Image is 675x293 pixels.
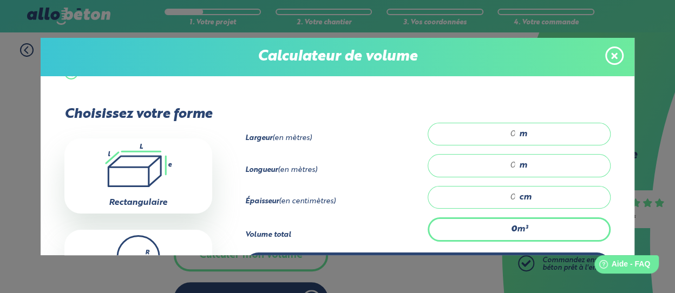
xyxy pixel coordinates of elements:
div: m³ [428,217,611,241]
span: m [519,161,527,170]
p: Choisissez votre forme [64,106,212,122]
strong: Largeur [245,135,272,142]
span: cm [519,192,531,202]
strong: Volume total [245,231,291,238]
input: 0 [439,129,516,139]
strong: Épaisseur [245,198,278,205]
div: (en mètres) [245,134,428,143]
p: Calculateur de volume [51,49,624,65]
iframe: Help widget launcher [579,251,663,281]
button: Valider ce volume [245,252,611,280]
input: 0 [439,192,516,203]
div: (en mètres) [245,166,428,175]
input: 0 [439,160,516,171]
span: m [519,129,527,139]
label: Rectangulaire [109,198,167,207]
strong: 0 [511,225,517,234]
strong: Longueur [245,167,277,174]
div: (en centimètres) [245,197,428,206]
